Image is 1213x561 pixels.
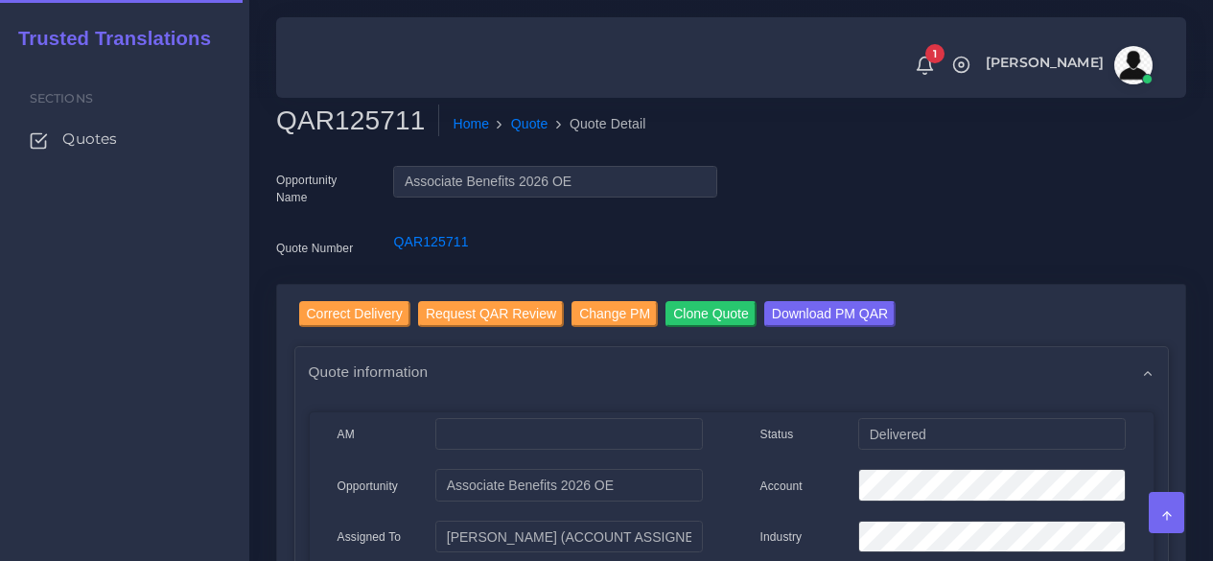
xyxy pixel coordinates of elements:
input: Download PM QAR [764,301,896,327]
label: Account [760,478,803,495]
a: [PERSON_NAME]avatar [976,46,1159,84]
label: Opportunity [338,478,399,495]
input: Request QAR Review [418,301,564,327]
a: Quote [511,114,548,134]
span: Quote information [309,361,429,383]
input: Clone Quote [665,301,757,327]
a: Home [453,114,489,134]
input: Change PM [572,301,658,327]
h2: QAR125711 [276,105,439,137]
li: Quote Detail [548,114,646,134]
span: [PERSON_NAME] [986,56,1104,69]
label: AM [338,426,355,443]
div: Quote information [295,347,1168,396]
label: Status [760,426,794,443]
a: Trusted Translations [5,23,211,55]
a: Quotes [14,119,235,159]
img: avatar [1114,46,1153,84]
label: Industry [760,528,803,546]
input: pm [435,521,702,553]
a: QAR125711 [393,234,468,249]
input: Correct Delivery [299,301,410,327]
span: Sections [30,91,93,105]
h2: Trusted Translations [5,27,211,50]
label: Assigned To [338,528,402,546]
label: Quote Number [276,240,353,257]
a: 1 [908,55,942,76]
span: Quotes [62,129,117,150]
span: 1 [925,44,945,63]
label: Opportunity Name [276,172,364,206]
